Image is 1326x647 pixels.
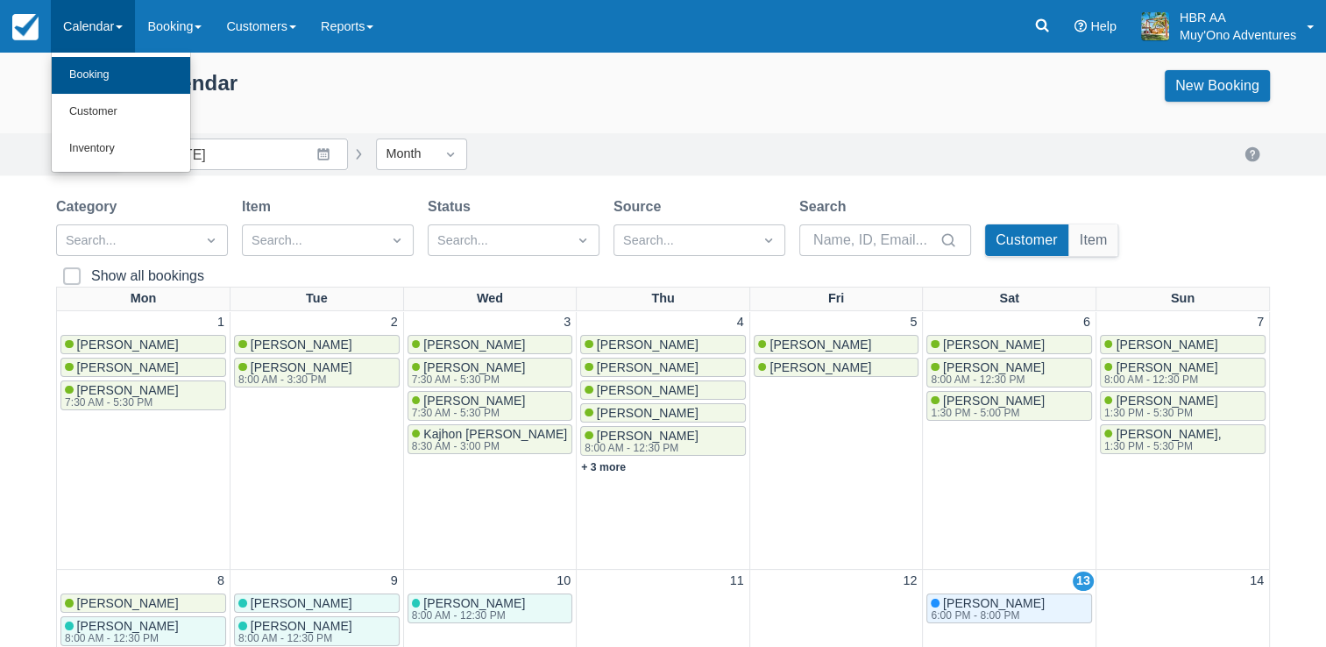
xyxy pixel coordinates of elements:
span: [PERSON_NAME] [943,360,1045,374]
a: [PERSON_NAME] [926,335,1092,354]
a: 13 [1073,572,1094,591]
div: 8:30 AM - 3:00 PM [412,441,564,451]
div: 1:30 PM - 5:30 PM [1104,408,1215,418]
a: [PERSON_NAME] [754,335,919,354]
span: Help [1090,19,1117,33]
a: 10 [553,572,574,591]
span: [PERSON_NAME] [1116,338,1217,352]
a: Mon [127,288,160,310]
div: 8:00 AM - 12:30 PM [412,610,522,621]
a: [PERSON_NAME]6:00 PM - 8:00 PM [926,594,1092,623]
a: [PERSON_NAME] [580,380,746,400]
a: [PERSON_NAME]8:00 AM - 12:30 PM [580,426,746,456]
div: 6:00 PM - 8:00 PM [931,610,1041,621]
span: [PERSON_NAME] [943,596,1045,610]
div: Show all bookings [91,267,204,285]
a: [PERSON_NAME]8:00 AM - 12:30 PM [408,594,573,623]
div: 8:00 AM - 12:30 PM [65,633,175,643]
a: [PERSON_NAME]7:30 AM - 5:30 PM [408,391,573,421]
span: [PERSON_NAME] [597,338,698,352]
span: Kajhon [PERSON_NAME] [423,427,567,441]
span: [PERSON_NAME] [597,429,698,443]
span: [PERSON_NAME], [1116,427,1221,441]
input: Name, ID, Email... [813,224,936,256]
div: 8:00 AM - 3:30 PM [238,374,349,385]
a: Kajhon [PERSON_NAME]8:30 AM - 3:00 PM [408,424,573,454]
ul: Calendar [51,53,191,173]
span: [PERSON_NAME] [251,619,352,633]
div: 7:30 AM - 5:30 PM [65,397,175,408]
div: 7:30 AM - 5:30 PM [412,408,522,418]
a: Sat [996,288,1022,310]
a: [PERSON_NAME]1:30 PM - 5:30 PM [1100,391,1266,421]
a: [PERSON_NAME]8:00 AM - 12:30 PM [60,616,226,646]
span: [PERSON_NAME] [1116,394,1217,408]
label: Status [428,196,478,217]
img: A20 [1141,12,1169,40]
a: [PERSON_NAME]8:00 AM - 12:30 PM [1100,358,1266,387]
span: [PERSON_NAME] [251,360,352,374]
span: [PERSON_NAME] [597,383,698,397]
a: [PERSON_NAME] [234,594,400,613]
span: [PERSON_NAME] [77,360,179,374]
input: Date [150,139,348,170]
a: 2 [387,313,401,332]
div: 8:00 AM - 12:30 PM [238,633,349,643]
div: 8:00 AM - 12:30 PM [931,374,1041,385]
a: New Booking [1165,70,1270,102]
span: [PERSON_NAME] [943,394,1045,408]
i: Help [1074,20,1087,32]
a: [PERSON_NAME]8:00 AM - 12:30 PM [234,616,400,646]
div: 1:30 PM - 5:30 PM [1104,441,1218,451]
a: 1 [214,313,228,332]
span: [PERSON_NAME] [943,338,1045,352]
div: Month [386,145,426,164]
span: [PERSON_NAME] [77,596,179,610]
span: Dropdown icon [202,231,220,249]
a: [PERSON_NAME]8:00 AM - 3:30 PM [234,358,400,387]
span: [PERSON_NAME] [769,360,871,374]
a: [PERSON_NAME] [408,335,573,354]
span: [PERSON_NAME] [597,406,698,420]
p: Muy'Ono Adventures [1180,26,1296,44]
a: + 3 more [581,461,626,473]
span: [PERSON_NAME] [769,338,871,352]
a: [PERSON_NAME]7:30 AM - 5:30 PM [408,358,573,387]
span: [PERSON_NAME] [597,360,698,374]
span: Dropdown icon [574,231,592,249]
a: Fri [825,288,847,310]
a: [PERSON_NAME] [580,358,746,377]
label: Item [242,196,278,217]
a: [PERSON_NAME] [580,403,746,423]
p: HBR AA [1180,9,1296,26]
span: [PERSON_NAME] [251,338,352,352]
span: [PERSON_NAME] [423,338,525,352]
span: [PERSON_NAME] [77,619,179,633]
div: 8:00 AM - 12:30 PM [1104,374,1215,385]
button: Item [1069,224,1118,256]
a: 8 [214,572,228,591]
a: [PERSON_NAME]7:30 AM - 5:30 PM [60,380,226,410]
span: [PERSON_NAME] [423,394,525,408]
a: [PERSON_NAME] [60,358,226,377]
a: Wed [473,288,507,310]
label: Category [56,196,124,217]
a: 7 [1253,313,1267,332]
div: 8:00 AM - 12:30 PM [585,443,695,453]
span: Dropdown icon [442,146,459,163]
a: [PERSON_NAME] [234,335,400,354]
div: 1:30 PM - 5:00 PM [931,408,1041,418]
a: 4 [734,313,748,332]
img: checkfront-main-nav-mini-logo.png [12,14,39,40]
span: [PERSON_NAME] [77,338,179,352]
a: Customer [52,94,190,131]
span: Dropdown icon [760,231,777,249]
a: [PERSON_NAME]1:30 PM - 5:00 PM [926,391,1092,421]
span: [PERSON_NAME] [251,596,352,610]
a: [PERSON_NAME] [580,335,746,354]
a: Booking [52,57,190,94]
a: 11 [727,572,748,591]
a: 3 [560,313,574,332]
a: 5 [906,313,920,332]
a: [PERSON_NAME],1:30 PM - 5:30 PM [1100,424,1266,454]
